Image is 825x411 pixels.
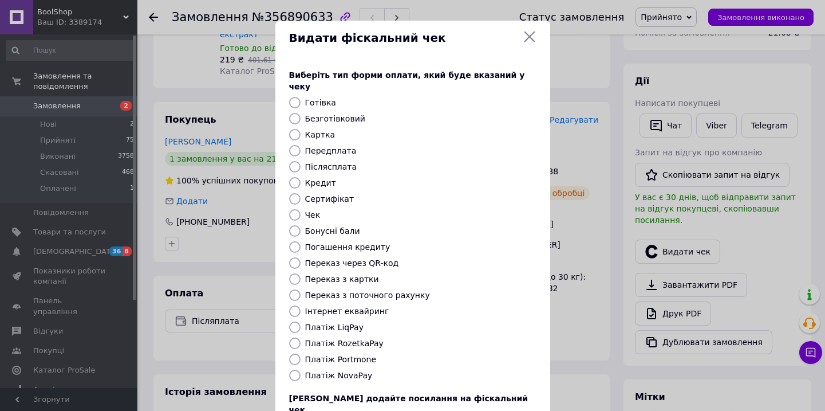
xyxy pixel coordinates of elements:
label: Погашення кредиту [305,242,390,252]
label: Готівка [305,98,336,107]
label: Післясплата [305,162,357,171]
label: Сертифікат [305,194,354,203]
label: Передплата [305,146,357,155]
label: Платіж RozetkaPay [305,339,384,348]
label: Безготівковий [305,114,365,123]
label: Переказ через QR-код [305,259,399,268]
label: Платіж NovaPay [305,371,373,380]
span: Видати фіскальний чек [289,30,518,46]
label: Переказ з картки [305,275,379,284]
label: Платіж LiqPay [305,323,364,332]
label: Чек [305,210,321,220]
label: Бонусні бали [305,226,360,236]
label: Платіж Portmone [305,355,377,364]
label: Інтернет еквайринг [305,307,389,316]
span: Виберіть тип форми оплати, який буде вказаний у чеку [289,71,525,91]
label: Кредит [305,178,336,187]
label: Переказ з поточного рахунку [305,291,430,300]
label: Картка [305,130,335,139]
